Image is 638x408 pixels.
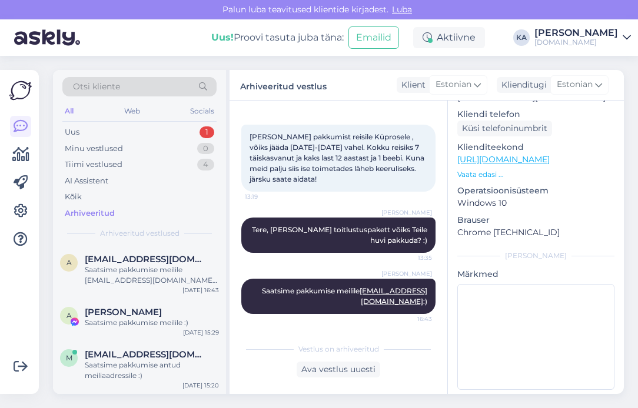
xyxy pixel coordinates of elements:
[211,31,344,45] div: Proovi tasuta juba täna:
[457,197,614,209] p: Windows 10
[245,192,289,201] span: 13:19
[457,268,614,280] p: Märkmed
[85,317,219,328] div: Saatsime pakkumise meilile :)
[388,4,416,15] span: Luba
[182,286,219,295] div: [DATE] 16:43
[457,121,552,136] div: Küsi telefoninumbrit
[298,344,379,355] span: Vestlus on arhiveeritud
[457,226,614,239] p: Chrome [TECHNICAL_ID]
[534,28,631,47] a: [PERSON_NAME][DOMAIN_NAME]
[457,250,614,261] div: [PERSON_NAME]
[122,103,142,119] div: Web
[85,265,219,286] div: Saatsime pakkumise meilile [EMAIL_ADDRESS][DOMAIN_NAME] :)
[62,103,76,119] div: All
[85,254,207,265] span: ave.horn-kaha@kkfashion.eu
[85,307,162,317] span: Anneli Penner
[381,208,432,217] span: [PERSON_NAME]
[457,214,614,226] p: Brauser
[457,108,614,121] p: Kliendi telefon
[67,258,72,267] span: a
[67,311,72,320] span: A
[197,143,214,155] div: 0
[348,26,399,49] button: Emailid
[9,79,32,102] img: Askly Logo
[65,159,122,170] div: Tiimi vestlused
[534,28,618,38] div: [PERSON_NAME]
[85,360,219,381] div: Saatsime pakkumise antud meiliaadressile :)
[66,353,72,362] span: m
[250,132,426,183] span: [PERSON_NAME] pakkumist reisile Küprosele , võiks jääda [DATE]-[DATE] vahel. Kokku reisiks 7 täis...
[188,103,217,119] div: Socials
[65,191,82,203] div: Kõik
[182,381,219,390] div: [DATE] 15:20
[457,141,614,153] p: Klienditeekond
[513,29,530,46] div: KA
[413,27,485,48] div: Aktiivne
[297,362,380,377] div: Ava vestlus uuesti
[197,159,214,170] div: 4
[360,286,427,306] a: [EMAIL_ADDRESS][DOMAIN_NAME]
[534,38,618,47] div: [DOMAIN_NAME]
[557,78,593,91] span: Estonian
[65,126,79,138] div: Uus
[457,169,614,180] p: Vaata edasi ...
[436,78,471,91] span: Estonian
[381,269,432,278] span: [PERSON_NAME]
[397,79,426,91] div: Klient
[100,228,180,239] span: Arhiveeritud vestlused
[497,79,547,91] div: Klienditugi
[183,328,219,337] div: [DATE] 15:29
[65,208,115,219] div: Arhiveeritud
[200,126,214,138] div: 1
[211,32,234,43] b: Uus!
[457,154,550,165] a: [URL][DOMAIN_NAME]
[73,81,120,93] span: Otsi kliente
[252,225,429,245] span: Tere, [PERSON_NAME] toitlustuspakett võiks Teile huvi pakkuda? :)
[65,143,123,155] div: Minu vestlused
[388,253,432,262] span: 13:35
[240,77,327,93] label: Arhiveeritud vestlus
[388,315,432,323] span: 16:43
[85,349,207,360] span: moks.marina@gmail.com
[457,185,614,197] p: Operatsioonisüsteem
[65,175,108,187] div: AI Assistent
[262,286,427,306] span: Saatsime pakkumise meilile :)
